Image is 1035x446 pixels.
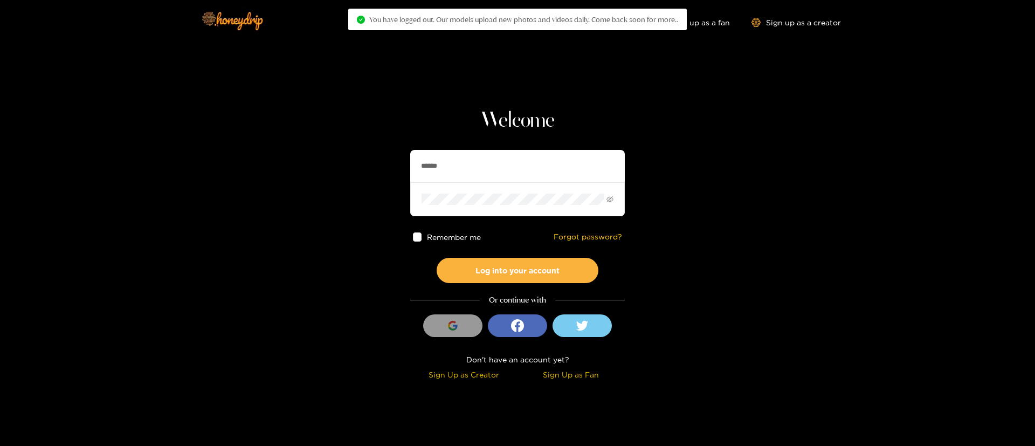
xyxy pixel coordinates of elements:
span: eye-invisible [606,196,613,203]
div: Sign Up as Creator [413,368,515,381]
div: Don't have an account yet? [410,353,625,366]
button: Log into your account [437,258,598,283]
a: Sign up as a fan [656,18,730,27]
span: check-circle [357,16,365,24]
h1: Welcome [410,108,625,134]
div: Or continue with [410,294,625,306]
span: You have logged out. Our models upload new photos and videos daily. Come back soon for more.. [369,15,678,24]
a: Sign up as a creator [751,18,841,27]
span: Remember me [427,233,481,241]
a: Forgot password? [554,232,622,242]
div: Sign Up as Fan [520,368,622,381]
